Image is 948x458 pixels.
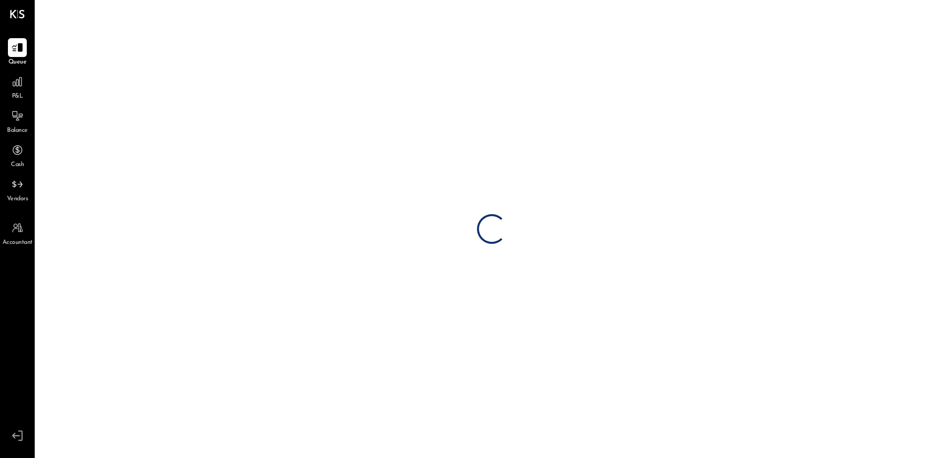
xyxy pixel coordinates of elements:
a: Queue [0,38,34,67]
a: Accountant [0,219,34,247]
a: Vendors [0,175,34,204]
span: Vendors [7,195,28,204]
span: Cash [11,161,24,170]
span: P&L [12,92,23,101]
a: Balance [0,107,34,135]
span: Accountant [2,238,33,247]
span: Queue [8,58,27,67]
a: Cash [0,141,34,170]
span: Balance [7,126,28,135]
a: P&L [0,72,34,101]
